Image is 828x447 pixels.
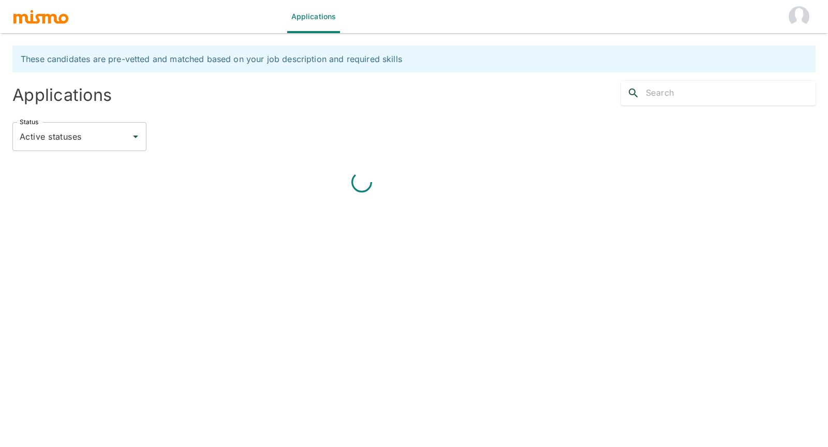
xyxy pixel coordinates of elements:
span: These candidates are pre-vetted and matched based on your job description and required skills [21,54,402,64]
img: logo [12,9,69,24]
label: Status [20,117,38,126]
img: Dave Gynn [789,6,809,27]
input: Search [646,85,816,101]
h4: Applications [12,85,410,106]
button: Open [128,129,143,144]
button: search [621,81,646,106]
